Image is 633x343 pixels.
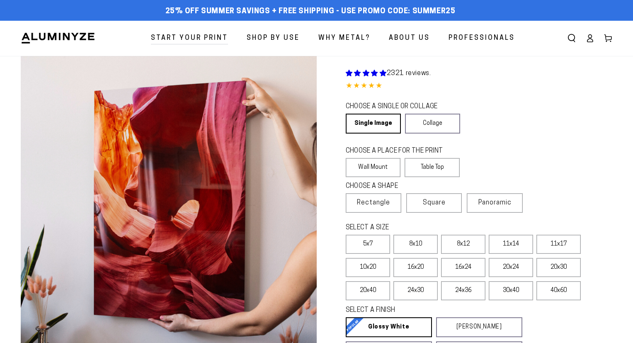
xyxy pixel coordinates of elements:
legend: CHOOSE A SHAPE [346,182,454,191]
span: Why Metal? [318,32,370,44]
legend: SELECT A FINISH [346,306,502,315]
label: Wall Mount [346,158,401,177]
label: 24x30 [393,281,438,300]
legend: SELECT A SIZE [346,223,502,233]
a: Glossy White [346,317,432,337]
label: 16x24 [441,258,485,277]
a: Collage [405,114,460,134]
a: Start Your Print [145,27,234,49]
a: Single Image [346,114,401,134]
a: Professionals [442,27,521,49]
a: [PERSON_NAME] [436,317,522,337]
span: Panoramic [478,199,512,206]
legend: CHOOSE A PLACE FOR THE PRINT [346,146,452,156]
label: 10x20 [346,258,390,277]
label: 30x40 [489,281,533,300]
a: About Us [383,27,436,49]
label: 8x10 [393,235,438,254]
label: 11x17 [536,235,581,254]
span: Start Your Print [151,32,228,44]
label: 11x14 [489,235,533,254]
span: Rectangle [357,198,390,208]
label: 24x36 [441,281,485,300]
span: 25% off Summer Savings + Free Shipping - Use Promo Code: SUMMER25 [165,7,456,16]
span: About Us [389,32,430,44]
label: 16x20 [393,258,438,277]
label: 20x40 [346,281,390,300]
label: 20x24 [489,258,533,277]
span: Professionals [449,32,515,44]
div: 4.85 out of 5.0 stars [346,80,613,92]
label: 20x30 [536,258,581,277]
summary: Search our site [563,29,581,47]
span: Shop By Use [247,32,300,44]
a: Shop By Use [240,27,306,49]
img: Aluminyze [21,32,95,44]
label: Table Top [405,158,460,177]
span: Square [423,198,446,208]
label: 8x12 [441,235,485,254]
legend: CHOOSE A SINGLE OR COLLAGE [346,102,453,112]
label: 40x60 [536,281,581,300]
a: Why Metal? [312,27,376,49]
label: 5x7 [346,235,390,254]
